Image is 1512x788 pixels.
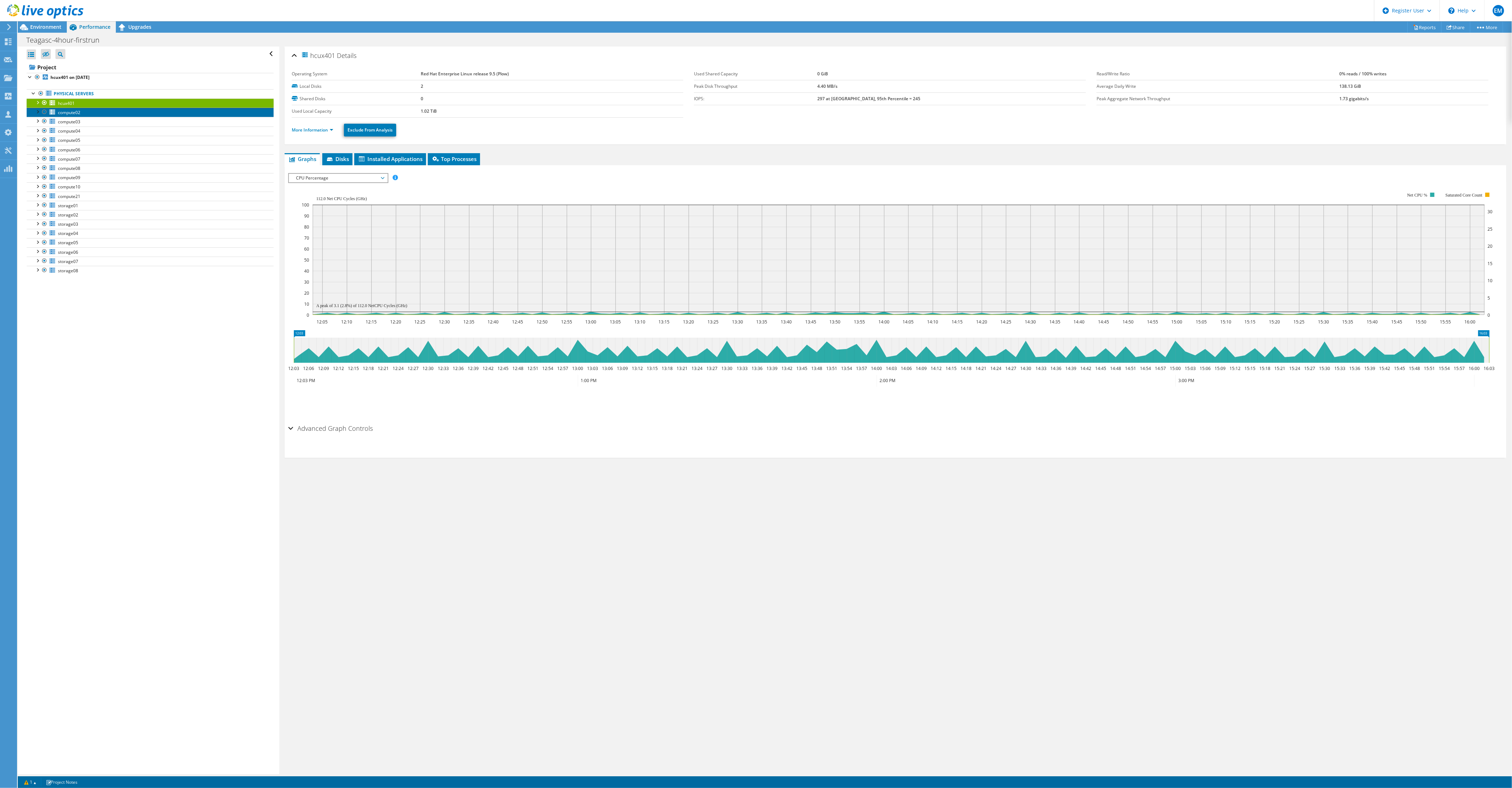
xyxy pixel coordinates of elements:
text: 14:15 [952,319,963,325]
text: 10 [304,301,309,307]
b: 297 at [GEOGRAPHIC_DATA], 95th Percentile = 245 [817,96,920,102]
text: 14:42 [1080,365,1091,371]
text: 12:48 [512,365,523,371]
text: 0 [307,312,309,318]
label: Used Local Capacity [292,108,421,115]
text: 12:36 [453,365,464,371]
text: 14:09 [916,365,927,371]
text: 12:03 [288,365,299,371]
text: 13:48 [811,365,822,371]
span: storage03 [58,221,78,227]
text: 15:00 [1170,365,1181,371]
text: 12:20 [390,319,401,325]
text: 12:12 [333,365,344,371]
text: 12:55 [561,319,572,325]
text: 12:50 [537,319,548,325]
a: compute03 [27,117,274,126]
text: 14:55 [1147,319,1158,325]
span: compute07 [58,156,80,162]
b: 0 GiB [817,71,828,77]
text: 12:42 [483,365,494,371]
span: Performance [79,23,111,30]
text: Net CPU % [1407,193,1427,198]
text: 15:30 [1318,319,1329,325]
b: 0% reads / 100% writes [1340,71,1387,77]
text: 13:51 [826,365,837,371]
text: 12:45 [512,319,523,325]
text: 15:05 [1196,319,1207,325]
text: 15:30 [1319,365,1330,371]
text: 12:33 [438,365,449,371]
text: 80 [304,224,309,230]
text: 13:35 [756,319,767,325]
text: 14:00 [871,365,882,371]
text: 12:25 [414,319,425,325]
text: 15:03 [1185,365,1196,371]
label: Shared Disks [292,95,421,102]
text: 13:03 [587,365,598,371]
text: 14:25 [1000,319,1011,325]
text: 15:09 [1215,365,1226,371]
text: 14:18 [961,365,972,371]
a: storage05 [27,238,274,247]
span: storage04 [58,230,78,236]
text: 16:03 [1484,365,1495,371]
span: CPU Percentage [292,174,384,182]
text: 14:45 [1095,365,1106,371]
text: 12:54 [542,365,553,371]
span: compute06 [58,147,80,153]
text: 12:18 [363,365,374,371]
label: Peak Disk Throughput [694,83,817,90]
text: 60 [304,246,309,252]
a: storage03 [27,220,274,229]
text: 20 [304,290,309,296]
span: compute04 [58,128,80,134]
text: 15 [1488,261,1493,267]
text: 70 [304,235,309,241]
text: 112.0 Net CPU Cycles (GHz) [316,196,367,201]
text: 13:18 [662,365,673,371]
text: 12:06 [303,365,314,371]
text: 13:27 [706,365,717,371]
text: 12:15 [366,319,377,325]
text: 14:03 [886,365,897,371]
text: 15:10 [1220,319,1231,325]
text: 14:21 [975,365,986,371]
text: 30 [304,279,309,285]
text: 13:30 [721,365,732,371]
a: storage01 [27,201,274,210]
span: Installed Applications [358,155,423,162]
text: 14:54 [1140,365,1151,371]
a: storage04 [27,229,274,238]
span: hcux401 [58,100,75,106]
text: 13:21 [677,365,688,371]
a: storage07 [27,257,274,266]
text: 14:48 [1110,365,1121,371]
text: Saturated Core Count [1446,193,1483,198]
text: 14:10 [927,319,938,325]
text: 12:24 [393,365,404,371]
text: 13:50 [829,319,840,325]
text: 13:40 [781,319,792,325]
span: Disks [326,155,349,162]
a: Reports [1408,22,1442,33]
b: 2 [421,83,423,89]
text: 12:30 [439,319,450,325]
text: 13:15 [647,365,658,371]
text: 15:48 [1409,365,1420,371]
a: Share [1441,22,1470,33]
text: 15:27 [1304,365,1315,371]
b: Red Hat Enterprise Linux release 9.5 (Plow) [421,71,509,77]
a: storage06 [27,247,274,257]
span: Details [337,51,356,60]
text: 50 [304,257,309,263]
span: compute02 [58,109,80,116]
text: 13:00 [585,319,596,325]
text: 13:15 [658,319,669,325]
text: 15:55 [1440,319,1451,325]
text: 15:21 [1274,365,1285,371]
text: 30 [1488,209,1493,215]
text: 15:40 [1367,319,1378,325]
text: 14:57 [1155,365,1166,371]
text: 15:39 [1364,365,1375,371]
